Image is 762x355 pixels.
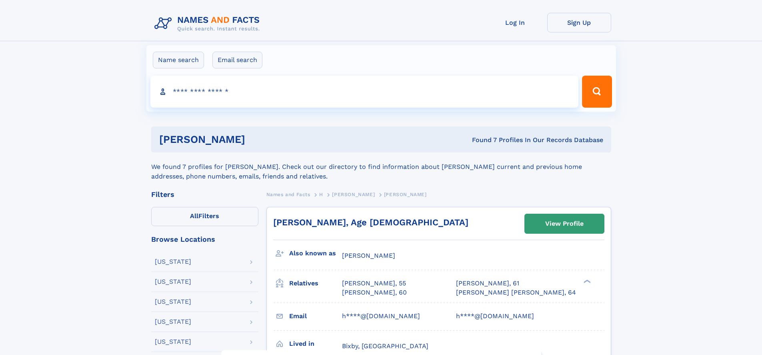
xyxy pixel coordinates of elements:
h3: Email [289,309,342,323]
input: search input [150,76,579,108]
div: View Profile [545,215,584,233]
label: Email search [212,52,262,68]
h3: Also known as [289,247,342,260]
a: [PERSON_NAME] [PERSON_NAME], 64 [456,288,576,297]
h3: Lived in [289,337,342,351]
a: [PERSON_NAME] [332,189,375,199]
a: Names and Facts [266,189,310,199]
a: [PERSON_NAME], 60 [342,288,407,297]
span: [PERSON_NAME] [384,192,427,197]
div: Browse Locations [151,236,258,243]
img: Logo Names and Facts [151,13,266,34]
span: Bixby, [GEOGRAPHIC_DATA] [342,342,428,350]
div: [US_STATE] [155,319,191,325]
label: Name search [153,52,204,68]
a: Sign Up [547,13,611,32]
div: ❯ [582,279,591,284]
div: Filters [151,191,258,198]
h3: Relatives [289,277,342,290]
span: [PERSON_NAME] [332,192,375,197]
button: Search Button [582,76,612,108]
a: [PERSON_NAME], Age [DEMOGRAPHIC_DATA] [273,217,468,227]
span: [PERSON_NAME] [342,252,395,259]
a: H [319,189,323,199]
div: [US_STATE] [155,299,191,305]
div: [US_STATE] [155,259,191,265]
span: H [319,192,323,197]
div: [US_STATE] [155,279,191,285]
a: Log In [483,13,547,32]
a: [PERSON_NAME], 55 [342,279,406,288]
h1: [PERSON_NAME] [159,134,359,144]
a: [PERSON_NAME], 61 [456,279,519,288]
a: View Profile [525,214,604,233]
div: [US_STATE] [155,339,191,345]
div: We found 7 profiles for [PERSON_NAME]. Check out our directory to find information about [PERSON_... [151,152,611,181]
div: Found 7 Profiles In Our Records Database [358,136,603,144]
span: All [190,212,198,220]
label: Filters [151,207,258,226]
